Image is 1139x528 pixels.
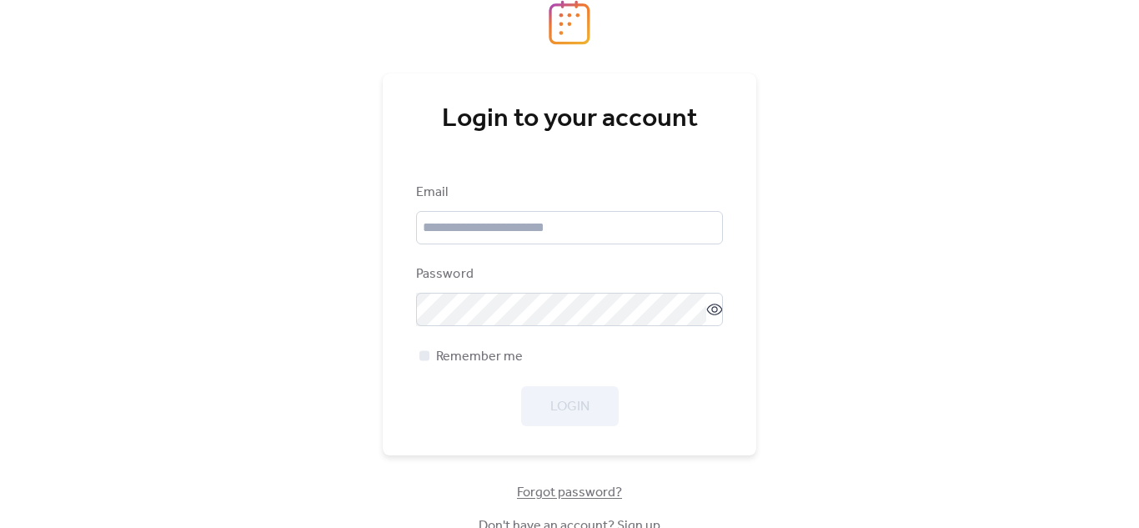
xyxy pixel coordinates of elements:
[416,183,720,203] div: Email
[517,488,622,497] a: Forgot password?
[416,264,720,284] div: Password
[416,103,723,136] div: Login to your account
[517,483,622,503] span: Forgot password?
[436,347,523,367] span: Remember me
